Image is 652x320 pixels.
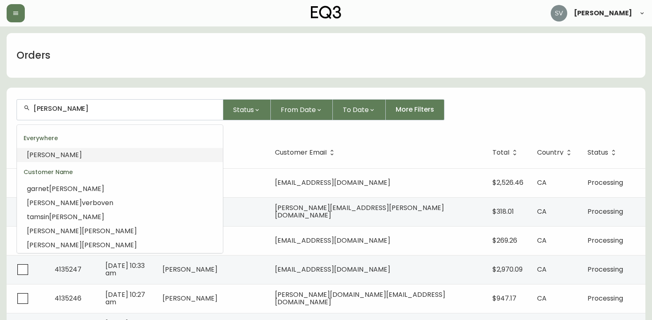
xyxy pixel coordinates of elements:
[343,105,369,115] span: To Date
[492,207,514,216] span: $318.01
[17,162,223,182] div: Customer Name
[492,149,520,156] span: Total
[333,99,386,120] button: To Date
[574,10,632,17] span: [PERSON_NAME]
[588,150,608,155] span: Status
[275,290,445,307] span: [PERSON_NAME][DOMAIN_NAME][EMAIL_ADDRESS][DOMAIN_NAME]
[588,207,623,216] span: Processing
[588,178,623,187] span: Processing
[162,294,217,303] span: [PERSON_NAME]
[537,149,574,156] span: Country
[162,265,217,274] span: [PERSON_NAME]
[27,184,49,193] span: garnet
[588,236,623,245] span: Processing
[537,265,547,274] span: CA
[492,178,523,187] span: $2,526.46
[17,252,223,272] div: Customer Email
[492,236,517,245] span: $269.26
[82,198,113,208] span: verboven
[271,99,333,120] button: From Date
[27,240,82,250] span: [PERSON_NAME]
[275,150,327,155] span: Customer Email
[537,236,547,245] span: CA
[55,294,81,303] span: 4135246
[17,48,50,62] h1: Orders
[55,265,81,274] span: 4135247
[27,198,82,208] span: [PERSON_NAME]
[27,226,82,236] span: [PERSON_NAME]
[49,212,104,222] span: [PERSON_NAME]
[275,236,390,245] span: [EMAIL_ADDRESS][DOMAIN_NAME]
[223,99,271,120] button: Status
[275,265,390,274] span: [EMAIL_ADDRESS][DOMAIN_NAME]
[396,105,434,114] span: More Filters
[492,294,516,303] span: $947.17
[105,261,145,278] span: [DATE] 10:33 am
[49,184,104,193] span: [PERSON_NAME]
[105,290,145,307] span: [DATE] 10:27 am
[551,5,567,21] img: 0ef69294c49e88f033bcbeb13310b844
[275,149,337,156] span: Customer Email
[588,265,623,274] span: Processing
[82,240,137,250] span: [PERSON_NAME]
[588,294,623,303] span: Processing
[537,178,547,187] span: CA
[492,150,509,155] span: Total
[27,212,49,222] span: tamsin
[275,203,444,220] span: [PERSON_NAME][EMAIL_ADDRESS][PERSON_NAME][DOMAIN_NAME]
[17,128,223,148] div: Everywhere
[33,105,216,112] input: Search
[281,105,316,115] span: From Date
[537,294,547,303] span: CA
[27,150,82,160] span: [PERSON_NAME]
[386,99,444,120] button: More Filters
[588,149,619,156] span: Status
[82,226,137,236] span: [PERSON_NAME]
[275,178,390,187] span: [EMAIL_ADDRESS][DOMAIN_NAME]
[537,150,564,155] span: Country
[492,265,523,274] span: $2,970.09
[233,105,254,115] span: Status
[537,207,547,216] span: CA
[311,6,342,19] img: logo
